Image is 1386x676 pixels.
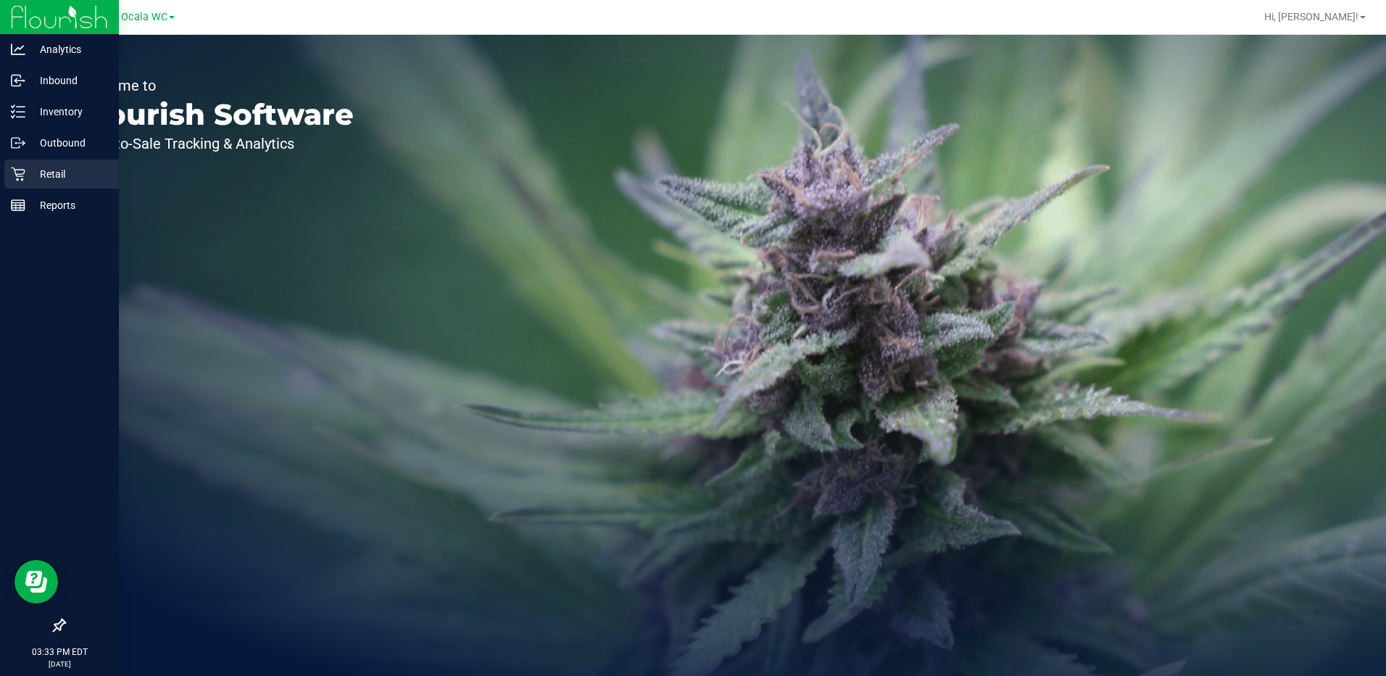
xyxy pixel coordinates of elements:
p: 03:33 PM EDT [7,646,112,659]
inline-svg: Outbound [11,136,25,150]
p: Inventory [25,103,112,120]
p: Retail [25,165,112,183]
p: Welcome to [78,78,354,93]
p: Reports [25,197,112,214]
inline-svg: Retail [11,167,25,181]
p: Seed-to-Sale Tracking & Analytics [78,136,354,151]
p: Outbound [25,134,112,152]
inline-svg: Inventory [11,104,25,119]
span: Hi, [PERSON_NAME]! [1264,11,1358,22]
p: Analytics [25,41,112,58]
p: Flourish Software [78,100,354,129]
inline-svg: Reports [11,198,25,213]
p: Inbound [25,72,112,89]
iframe: Resource center [14,560,58,603]
span: Ocala WC [121,11,167,23]
p: [DATE] [7,659,112,669]
inline-svg: Analytics [11,42,25,57]
inline-svg: Inbound [11,73,25,88]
